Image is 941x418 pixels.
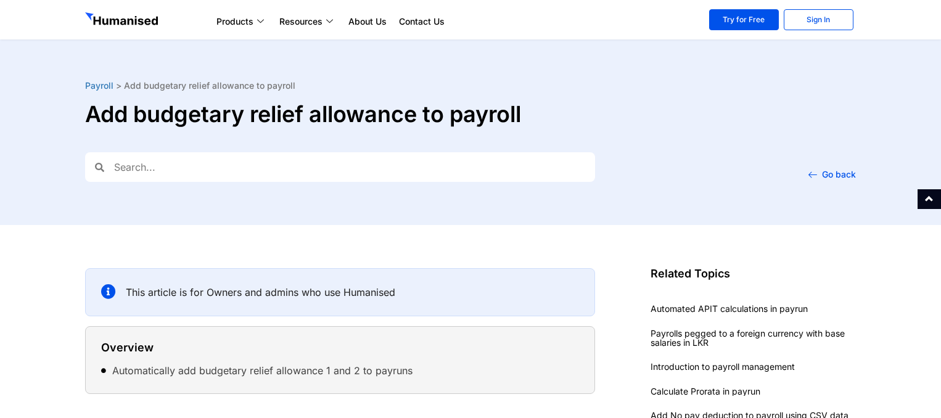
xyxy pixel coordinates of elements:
[342,14,393,29] a: About Us
[210,14,273,29] a: Products
[822,170,856,179] span: Go back
[651,328,845,348] a: Payrolls pegged to a foreign currency with base salaries in LKR
[651,268,858,279] h4: Related Topics
[273,14,342,29] a: Resources
[808,170,856,179] a: Go back
[85,103,595,125] h1: Add budgetary relief allowance to payroll
[651,303,808,314] a: Automated APIT calculations in payrun
[107,363,413,378] span: Automatically add budgetary relief allowance 1 and 2 to payruns
[85,12,160,28] img: GetHumanised Logo
[101,342,579,353] h4: Overview
[709,9,779,30] a: Try for Free
[116,80,121,91] span: >
[124,80,295,91] span: Add budgetary relief allowance to payroll
[85,80,113,91] a: Payroll
[104,152,595,182] input: Search
[126,284,579,300] p: This article is for Owners and admins who use Humanised
[651,386,760,396] a: Calculate Prorata in payrun
[784,9,853,30] a: Sign In
[651,361,795,372] a: Introduction to payroll management
[393,14,451,29] a: Contact Us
